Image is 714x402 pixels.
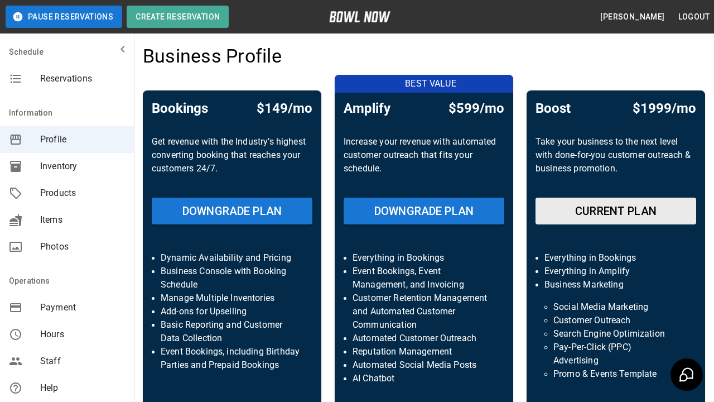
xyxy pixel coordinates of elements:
h5: $1999/mo [633,99,696,117]
h6: DOWNGRADE PLAN [374,202,474,220]
p: Automated Customer Outreach [353,332,495,345]
span: Items [40,213,125,227]
p: Everything in Bookings [353,251,495,265]
h5: Bookings [152,99,208,117]
p: Everything in Bookings [544,251,687,265]
button: Pause Reservations [6,6,122,28]
p: Search Engine Optimization [553,327,678,341]
h4: Business Profile [143,45,282,68]
p: Everything in Amplify [544,265,687,278]
span: Help [40,381,125,395]
p: Event Bookings, including Birthday Parties and Prepaid Bookings [161,345,303,372]
button: DOWNGRADE PLAN [344,198,504,224]
img: logo [329,11,390,22]
p: Business Marketing [544,278,687,291]
p: Reputation Management [353,345,495,358]
p: Business Console with Booking Schedule [161,265,303,291]
span: Photos [40,240,125,253]
p: AI Chatbot [353,372,495,385]
span: Profile [40,133,125,146]
p: Pay-Per-Click (PPC) Advertising [553,341,678,367]
p: Get revenue with the Industry’s highest converting booking that reaches your customers 24/7. [152,135,312,189]
p: Basic Reporting and Customer Data Collection [161,318,303,345]
p: Promo & Events Template [553,367,678,381]
p: Manage Multiple Inventories [161,291,303,305]
p: Take your business to the next level with done-for-you customer outreach & business promotion. [535,135,696,189]
span: Staff [40,355,125,368]
h5: $149/mo [257,99,312,117]
p: Automated Social Media Posts [353,358,495,372]
button: DOWNGRADE PLAN [152,198,312,224]
span: Reservations [40,72,125,85]
span: Inventory [40,160,125,173]
h5: Boost [535,99,571,117]
p: Social Media Marketing [553,300,678,314]
p: Customer Retention Management and Automated Customer Communication [353,291,495,332]
span: Hours [40,328,125,341]
span: Products [40,186,125,200]
h5: Amplify [344,99,390,117]
h5: $599/mo [448,99,504,117]
p: Increase your revenue with automated customer outreach that fits your schedule. [344,135,504,189]
p: Customer Outreach [553,314,678,327]
button: Logout [674,7,714,27]
p: BEST VALUE [341,77,520,90]
button: [PERSON_NAME] [596,7,669,27]
p: Dynamic Availability and Pricing [161,251,303,265]
span: Payment [40,301,125,314]
p: Event Bookings, Event Management, and Invoicing [353,265,495,291]
h6: DOWNGRADE PLAN [182,202,282,220]
button: Create Reservation [127,6,229,28]
p: Add-ons for Upselling [161,305,303,318]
